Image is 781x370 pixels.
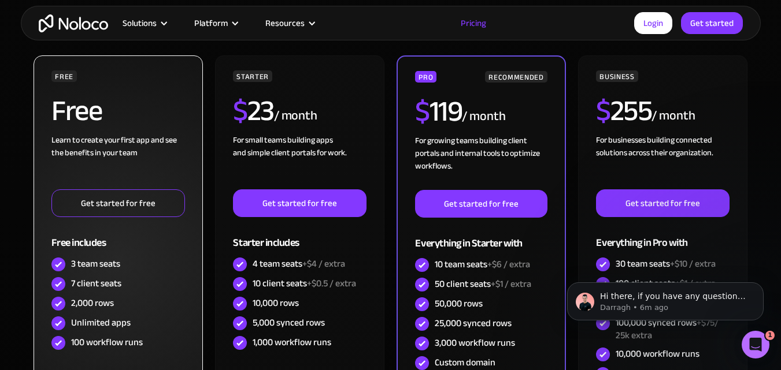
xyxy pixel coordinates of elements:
a: Pricing [446,16,501,31]
div: Resources [265,16,305,31]
span: $ [596,84,610,138]
div: 50 client seats [435,278,531,290]
span: +$0.5 / extra [307,275,356,292]
div: 4 team seats [253,257,345,270]
div: For small teams building apps and simple client portals for work. ‍ [233,134,366,189]
a: Login [634,12,672,34]
a: home [39,14,108,32]
div: Platform [194,16,228,31]
div: Custom domain [435,356,495,369]
a: Get started for free [233,189,366,217]
div: 2,000 rows [71,297,114,309]
div: 10,000 workflow runs [616,347,699,360]
div: Solutions [123,16,157,31]
span: +$4 / extra [302,255,345,272]
div: Platform [180,16,251,31]
div: Unlimited apps [71,316,131,329]
div: 100,000 synced rows [616,316,729,342]
div: Everything in Starter with [415,218,547,255]
div: / month [462,107,505,126]
div: 7 client seats [71,277,121,290]
div: 1,000 workflow runs [253,336,331,349]
div: 10 client seats [253,277,356,290]
div: RECOMMENDED [485,71,547,83]
span: +$10 / extra [670,255,716,272]
a: Get started for free [51,189,184,217]
span: +$6 / extra [487,256,530,273]
div: 30 team seats [616,257,716,270]
a: Get started for free [415,190,547,218]
div: 100 workflow runs [71,336,143,349]
div: 5,000 synced rows [253,316,325,329]
div: Resources [251,16,328,31]
span: $ [233,84,247,138]
a: Get started [681,12,743,34]
div: Solutions [108,16,180,31]
h2: 119 [415,97,462,126]
iframe: Intercom notifications message [550,258,781,339]
div: 3,000 workflow runs [435,337,515,349]
a: Get started for free [596,189,729,217]
div: Free includes [51,217,184,255]
div: For growing teams building client portals and internal tools to optimize workflows. [415,134,547,190]
div: 10,000 rows [253,297,299,309]
span: $ [415,84,430,139]
div: FREE [51,70,77,82]
div: STARTER [233,70,272,82]
div: 25,000 synced rows [435,317,512,330]
div: Starter includes [233,217,366,255]
div: Everything in Pro with [596,217,729,255]
iframe: Intercom live chat [742,331,769,358]
div: / month [652,107,695,125]
div: For businesses building connected solutions across their organization. ‍ [596,134,729,189]
div: / month [274,107,317,125]
span: 1 [765,331,775,340]
div: Learn to create your first app and see the benefits in your team ‍ [51,134,184,189]
div: BUSINESS [596,70,638,82]
h2: 255 [596,96,652,125]
div: 10 team seats [435,258,530,271]
h2: 23 [233,96,274,125]
span: +$1 / extra [491,275,531,293]
h2: Free [51,96,102,125]
div: 3 team seats [71,257,120,270]
div: 50,000 rows [435,297,483,310]
div: PRO [415,71,436,83]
